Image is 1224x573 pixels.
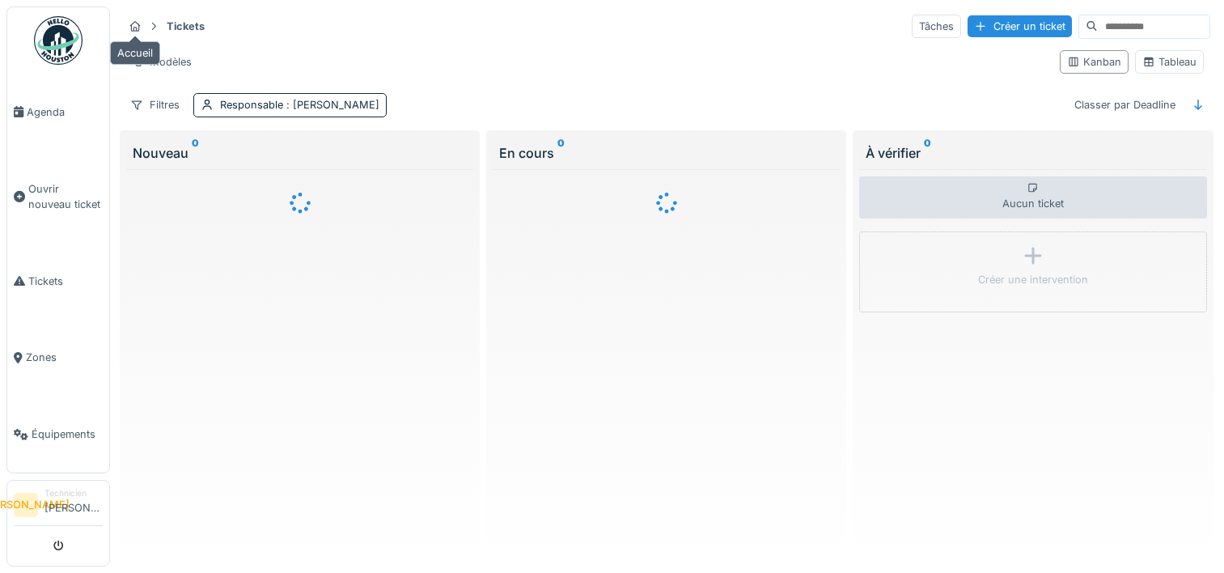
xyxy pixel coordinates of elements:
div: Kanban [1067,54,1121,70]
span: Zones [26,350,103,365]
a: Tickets [7,243,109,320]
a: Zones [7,320,109,397]
span: Équipements [32,427,103,442]
div: Accueil [110,41,160,65]
span: Tickets [28,274,103,289]
div: Filtres [123,93,187,117]
div: En cours [499,143,833,163]
a: Équipements [7,396,109,473]
div: Aucun ticket [859,176,1206,219]
div: Créer une intervention [978,272,1088,287]
div: Responsable [220,97,379,112]
span: Agenda [27,104,103,120]
img: Badge_color-CXgf-gQk.svg [34,16,83,65]
sup: 0 [557,143,565,163]
div: Tableau [1142,54,1196,70]
strong: Tickets [160,19,211,34]
li: [PERSON_NAME] [44,487,103,522]
a: Ouvrir nouveau ticket [7,151,109,243]
div: Classer par Deadline [1067,93,1183,117]
div: À vérifier [866,143,1200,163]
div: Modèles [123,50,199,74]
div: Créer un ticket [968,15,1072,37]
span: : [PERSON_NAME] [283,99,379,111]
a: [PERSON_NAME] Technicien[PERSON_NAME] [14,487,103,526]
div: Tâches [912,15,961,38]
div: Technicien [44,487,103,499]
sup: 0 [192,143,199,163]
a: Agenda [7,74,109,151]
div: Nouveau [133,143,467,163]
span: Ouvrir nouveau ticket [28,181,103,212]
sup: 0 [924,143,931,163]
li: [PERSON_NAME] [14,493,38,517]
